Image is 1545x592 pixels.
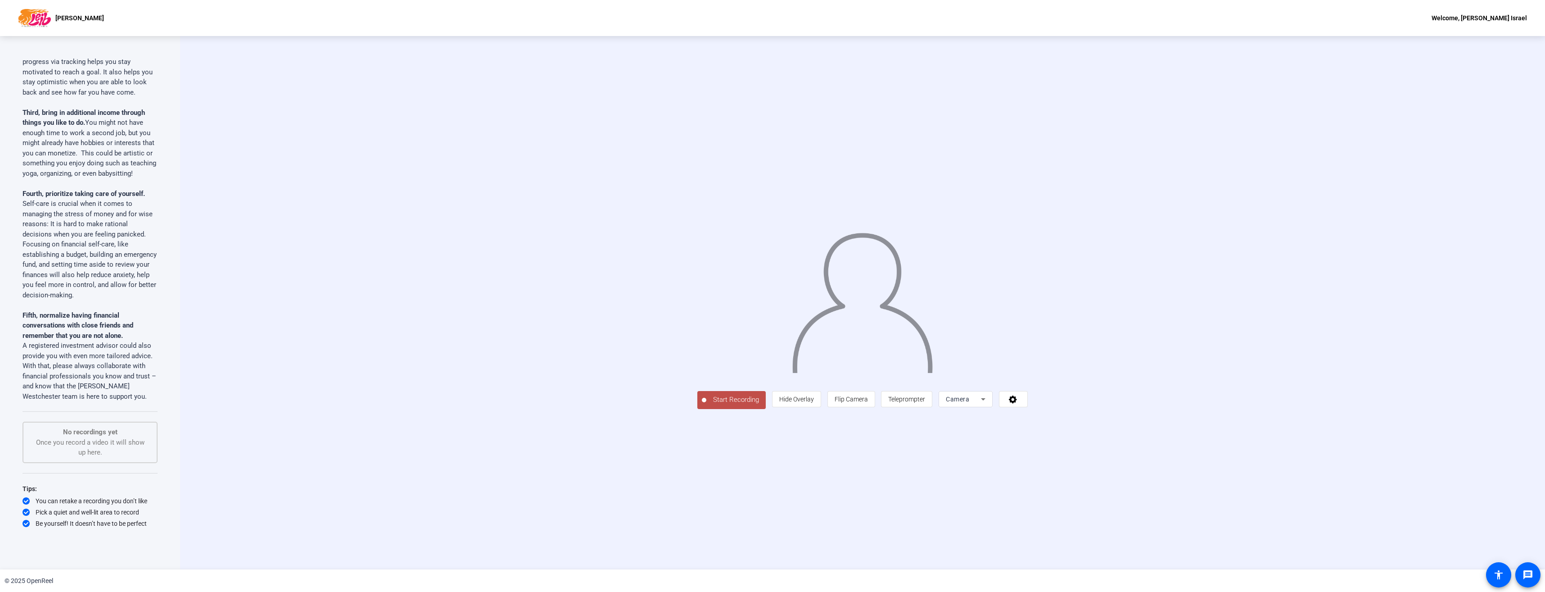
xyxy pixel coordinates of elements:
[946,396,969,403] span: Camera
[1493,569,1504,580] mat-icon: accessibility
[18,9,51,27] img: OpenReel logo
[23,496,158,505] div: You can retake a recording you don’t like
[23,190,145,198] strong: Fourth, prioritize taking care of yourself.
[827,391,875,407] button: Flip Camera
[5,576,53,586] div: © 2025 OpenReel
[23,108,158,179] p: You might not have enough time to work a second job, but you might already have hobbies or intere...
[706,395,766,405] span: Start Recording
[791,224,934,373] img: overlay
[1522,569,1533,580] mat-icon: message
[835,396,868,403] span: Flip Camera
[23,109,145,127] strong: Third, bring in additional income through things you like to do.
[32,427,148,458] div: Once you record a video it will show up here.
[23,508,158,517] div: Pick a quiet and well-lit area to record
[55,13,104,23] p: [PERSON_NAME]
[23,341,158,361] p: A registered investment advisor could also provide you with even more tailored advice.
[23,519,158,528] div: Be yourself! It doesn’t have to be perfect
[888,396,925,403] span: Teleprompter
[697,391,766,409] button: Start Recording
[1432,13,1527,23] div: Welcome, [PERSON_NAME] Israel
[23,311,133,340] strong: Fifth, normalize having financial conversations with close friends and remember that you are not ...
[881,391,932,407] button: Teleprompter
[32,427,148,437] p: No recordings yet
[23,199,158,300] p: Self-care is crucial when it comes to managing the stress of money and for wise reasons: It is ha...
[23,483,158,494] div: Tips:
[23,361,158,401] p: With that, please always collaborate with financial professionals you know and trust – and know t...
[772,391,821,407] button: Hide Overlay
[779,396,814,403] span: Hide Overlay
